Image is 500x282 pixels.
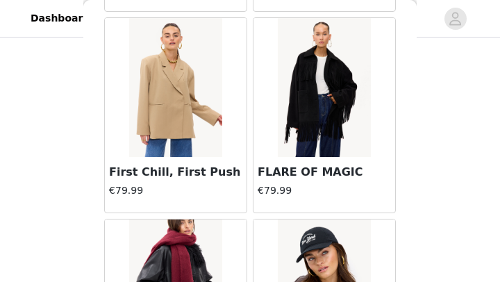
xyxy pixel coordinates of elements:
h3: First Chill, First Push [109,164,242,181]
img: FLARE OF MAGIC [278,18,370,157]
h3: FLARE OF MAGIC [258,164,391,181]
h4: €79.99 [109,183,242,198]
a: Dashboard [22,3,98,34]
div: avatar [449,8,462,30]
h4: €79.99 [258,183,391,198]
img: First Chill, First Push [129,18,222,157]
